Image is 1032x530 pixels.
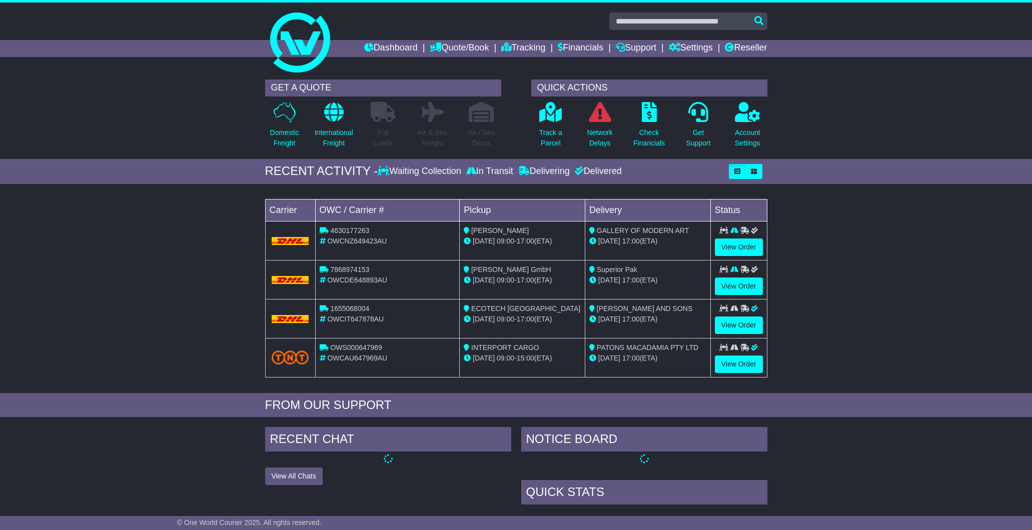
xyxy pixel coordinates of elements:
span: 09:00 [497,276,514,284]
span: 4630177263 [330,226,369,234]
span: OWCDE648893AU [327,276,387,284]
div: Delivering [516,166,572,177]
div: FROM OUR SUPPORT [265,398,767,412]
td: Carrier [265,199,315,221]
button: View All Chats [265,467,323,485]
p: Account Settings [735,127,760,148]
span: 17:00 [517,276,534,284]
div: RECENT ACTIVITY - [265,164,378,178]
p: Track a Parcel [539,127,562,148]
div: - (ETA) [464,236,581,246]
p: Get Support [686,127,710,148]
div: - (ETA) [464,314,581,324]
a: CheckFinancials [633,101,665,154]
span: GALLERY OF MODERN ART [597,226,689,234]
a: DomesticFreight [269,101,299,154]
a: Tracking [501,40,545,57]
span: [DATE] [473,315,495,323]
td: Delivery [585,199,710,221]
p: Air & Sea Freight [418,127,447,148]
p: International Freight [315,127,353,148]
a: Quote/Book [430,40,489,57]
span: [DATE] [598,354,620,362]
a: Settings [669,40,713,57]
div: (ETA) [589,275,706,285]
img: DHL.png [272,276,309,284]
div: Delivered [572,166,622,177]
td: OWC / Carrier # [315,199,460,221]
span: OWCIT647878AU [327,315,384,323]
span: INTERPORT CARGO [471,343,539,351]
div: (ETA) [589,236,706,246]
a: Financials [558,40,603,57]
span: 1655068004 [330,304,369,312]
span: 17:00 [517,237,534,245]
span: [PERSON_NAME] [471,226,529,234]
span: 09:00 [497,354,514,362]
span: ECOTECH [GEOGRAPHIC_DATA] [471,304,580,312]
div: - (ETA) [464,275,581,285]
a: NetworkDelays [586,101,613,154]
a: GetSupport [685,101,711,154]
p: Full Loads [371,127,396,148]
div: Quick Stats [521,480,767,507]
span: [PERSON_NAME] AND SONS [597,304,692,312]
div: QUICK ACTIONS [531,79,767,96]
span: [PERSON_NAME] GmbH [471,265,551,273]
div: GET A QUOTE [265,79,501,96]
a: AccountSettings [734,101,761,154]
img: DHL.png [272,315,309,323]
span: PATONS MACADAMIA PTY LTD [597,343,698,351]
div: Waiting Collection [378,166,463,177]
p: Check Financials [633,127,665,148]
a: Track aParcel [539,101,563,154]
a: View Order [715,238,763,256]
div: NOTICE BOARD [521,427,767,454]
span: Superior Pak [597,265,637,273]
span: 09:00 [497,237,514,245]
a: Support [616,40,656,57]
span: 15:00 [517,354,534,362]
span: OWCAU647969AU [327,354,387,362]
span: [DATE] [598,237,620,245]
a: Reseller [725,40,767,57]
div: - (ETA) [464,353,581,363]
span: OWCNZ649423AU [327,237,387,245]
div: RECENT CHAT [265,427,511,454]
a: View Order [715,355,763,373]
img: TNT_Domestic.png [272,350,309,364]
a: View Order [715,277,763,295]
div: In Transit [464,166,516,177]
a: Dashboard [364,40,418,57]
span: 17:00 [622,354,640,362]
span: [DATE] [598,276,620,284]
span: [DATE] [473,354,495,362]
td: Status [710,199,767,221]
span: [DATE] [473,237,495,245]
p: Domestic Freight [270,127,299,148]
span: 17:00 [622,315,640,323]
span: 17:00 [517,315,534,323]
span: [DATE] [473,276,495,284]
p: Network Delays [587,127,612,148]
span: 17:00 [622,237,640,245]
p: Air / Sea Depot [468,127,495,148]
img: DHL.png [272,237,309,245]
span: 7868974153 [330,265,369,273]
span: 09:00 [497,315,514,323]
div: (ETA) [589,353,706,363]
a: View Order [715,316,763,334]
span: [DATE] [598,315,620,323]
a: InternationalFreight [314,101,354,154]
span: OWS000647969 [330,343,382,351]
td: Pickup [460,199,585,221]
span: 17:00 [622,276,640,284]
span: © One World Courier 2025. All rights reserved. [177,518,322,526]
div: (ETA) [589,314,706,324]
